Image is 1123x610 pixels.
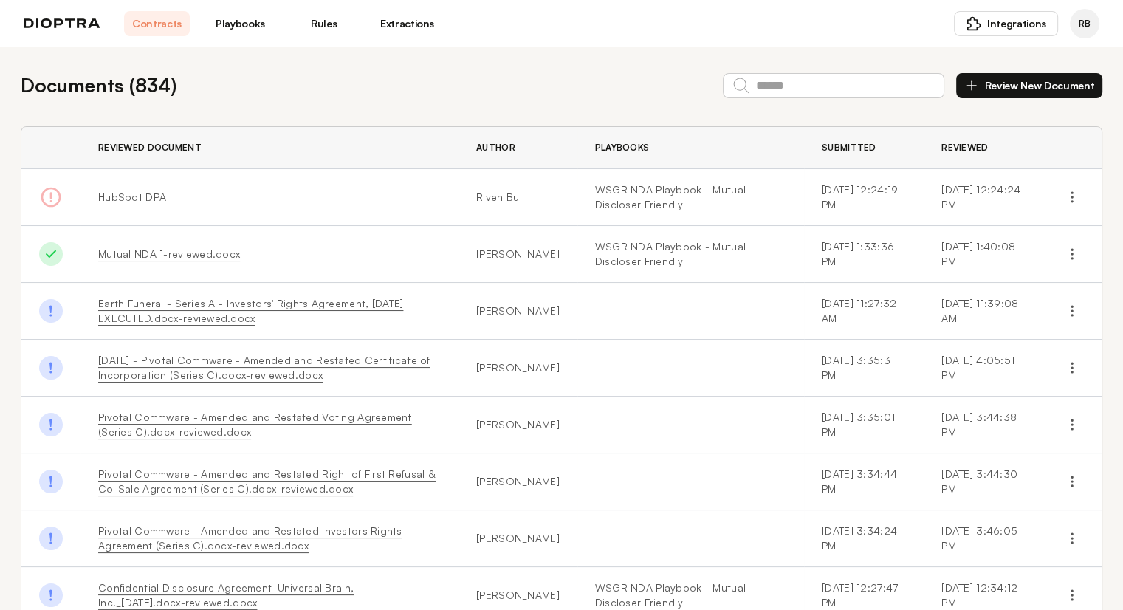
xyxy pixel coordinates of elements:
[459,340,577,397] td: [PERSON_NAME]
[804,226,924,283] td: [DATE] 1:33:36 PM
[924,510,1043,567] td: [DATE] 3:46:05 PM
[124,11,190,36] a: Contracts
[98,411,412,438] a: Pivotal Commware - Amended and Restated Voting Agreement (Series C).docx-reviewed.docx
[80,127,459,169] th: Reviewed Document
[459,510,577,567] td: [PERSON_NAME]
[374,11,440,36] a: Extractions
[98,297,403,324] a: Earth Funeral - Series A - Investors' Rights Agreement, [DATE] EXECUTED.docx-reviewed.docx
[954,11,1058,36] button: Integrations
[966,16,981,31] img: puzzle
[459,169,577,226] td: Riven Bu
[98,581,354,609] a: Confidential Disclosure Agreement_Universal Brain, Inc._[DATE].docx-reviewed.docx
[577,127,804,169] th: Playbooks
[98,191,166,203] span: HubSpot DPA
[24,18,100,29] img: logo
[956,73,1102,98] button: Review New Document
[595,580,786,610] a: WSGR NDA Playbook - Mutual Discloser Friendly
[459,226,577,283] td: [PERSON_NAME]
[595,182,786,212] a: WSGR NDA Playbook - Mutual Discloser Friendly
[924,397,1043,453] td: [DATE] 3:44:38 PM
[459,127,577,169] th: Author
[924,283,1043,340] td: [DATE] 11:39:08 AM
[804,340,924,397] td: [DATE] 3:35:31 PM
[595,239,786,269] a: WSGR NDA Playbook - Mutual Discloser Friendly
[924,453,1043,510] td: [DATE] 3:44:30 PM
[804,453,924,510] td: [DATE] 3:34:44 PM
[804,397,924,453] td: [DATE] 3:35:01 PM
[21,71,176,100] h2: Documents ( 834 )
[39,299,63,323] img: Done
[39,527,63,550] img: Done
[291,11,357,36] a: Rules
[804,127,924,169] th: Submitted
[924,340,1043,397] td: [DATE] 4:05:51 PM
[39,356,63,380] img: Done
[804,169,924,226] td: [DATE] 12:24:19 PM
[924,226,1043,283] td: [DATE] 1:40:08 PM
[987,16,1046,31] span: Integrations
[98,247,240,260] a: Mutual NDA 1-reviewed.docx
[459,453,577,510] td: [PERSON_NAME]
[98,354,430,381] a: [DATE] - Pivotal Commware - Amended and Restated Certificate of Incorporation (Series C).docx-rev...
[39,413,63,436] img: Done
[207,11,273,36] a: Playbooks
[1079,18,1090,30] span: RB
[98,524,402,552] a: Pivotal Commware - Amended and Restated Investors Rights Agreement (Series C).docx-reviewed.docx
[804,510,924,567] td: [DATE] 3:34:24 PM
[924,169,1043,226] td: [DATE] 12:24:24 PM
[924,127,1043,169] th: Reviewed
[1070,9,1099,38] div: Riven Bu
[804,283,924,340] td: [DATE] 11:27:32 AM
[459,397,577,453] td: [PERSON_NAME]
[39,470,63,493] img: Done
[39,242,63,266] img: Done
[459,283,577,340] td: [PERSON_NAME]
[98,467,436,495] a: Pivotal Commware - Amended and Restated Right of First Refusal & Co-Sale Agreement (Series C).doc...
[39,583,63,607] img: Done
